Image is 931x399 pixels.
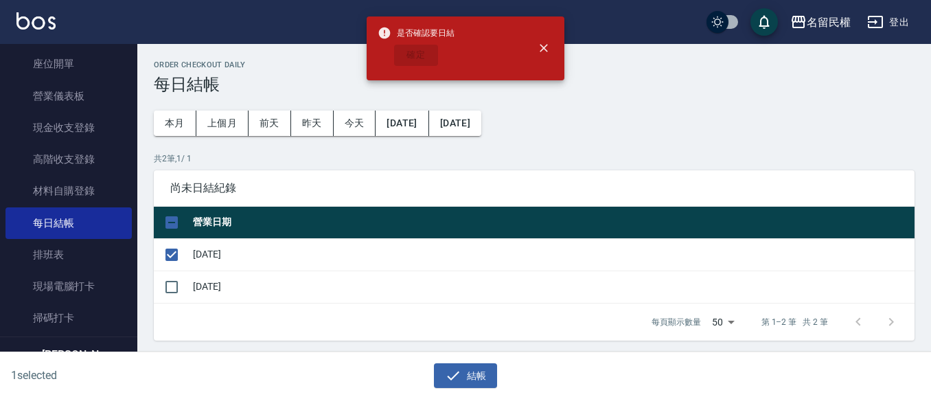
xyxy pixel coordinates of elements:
h6: 1 selected [11,367,230,384]
a: 高階收支登錄 [5,144,132,175]
button: 名留民權 [785,8,856,36]
a: 排班表 [5,239,132,271]
button: 登出 [862,10,915,35]
h2: Order checkout daily [154,60,915,69]
td: [DATE] [189,238,915,271]
button: 本月 [154,111,196,136]
span: 是否確認要日結 [378,26,455,40]
a: 座位開單 [5,48,132,80]
button: 前天 [249,111,291,136]
button: close [529,33,559,63]
button: [DATE] [429,111,481,136]
a: 現金收支登錄 [5,112,132,144]
button: [DATE] [376,111,428,136]
img: Logo [16,12,56,30]
button: 今天 [334,111,376,136]
p: 共 2 筆, 1 / 1 [154,152,915,165]
span: 尚未日結紀錄 [170,181,898,195]
p: 每頁顯示數量 [652,316,701,328]
button: 昨天 [291,111,334,136]
a: 現場電腦打卡 [5,271,132,302]
a: 掃碼打卡 [5,302,132,334]
a: 營業儀表板 [5,80,132,112]
div: 50 [706,304,739,341]
p: 第 1–2 筆 共 2 筆 [761,316,828,328]
div: 名留民權 [807,14,851,31]
button: 結帳 [434,363,498,389]
a: 每日結帳 [5,207,132,239]
h3: 每日結帳 [154,75,915,94]
button: save [750,8,778,36]
td: [DATE] [189,271,915,303]
a: 材料自購登錄 [5,175,132,207]
th: 營業日期 [189,207,915,239]
button: 上個月 [196,111,249,136]
h5: [PERSON_NAME]蓤 [42,348,112,376]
